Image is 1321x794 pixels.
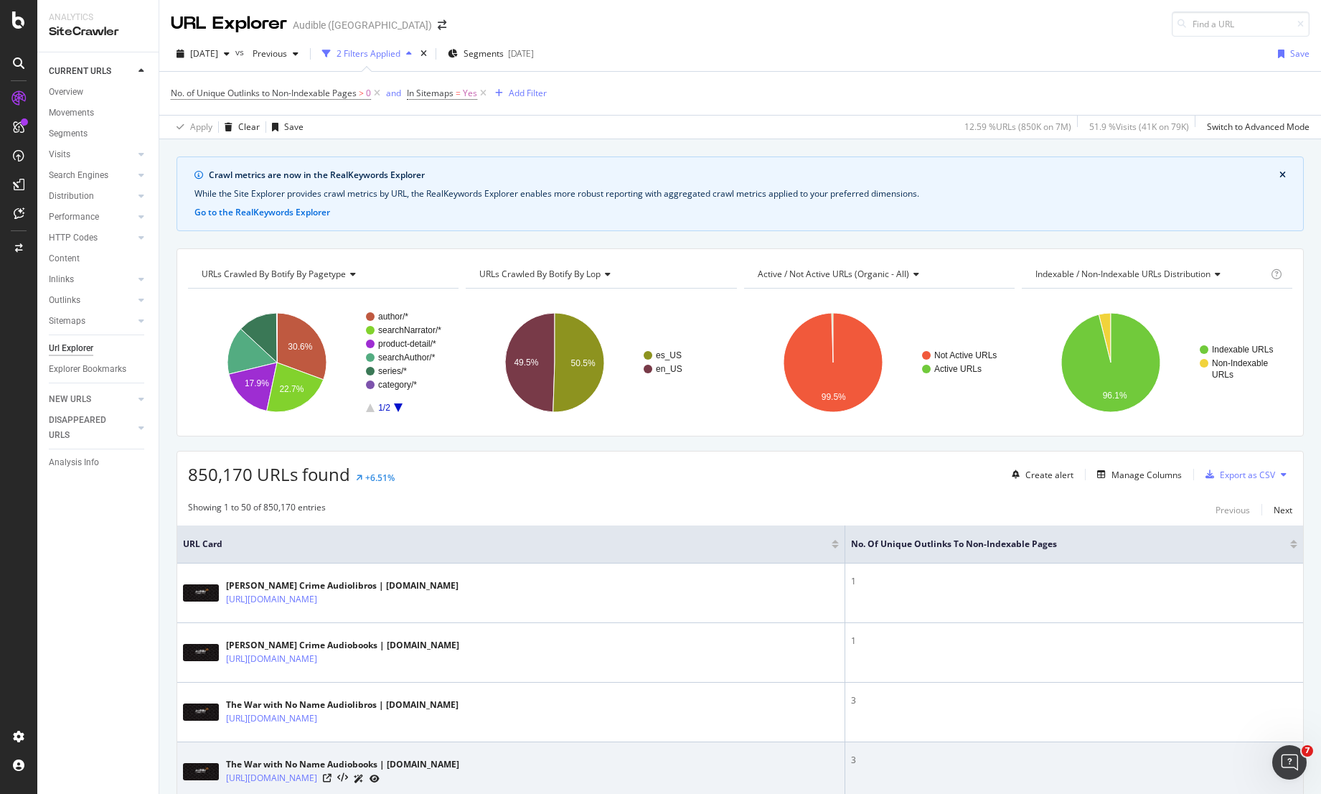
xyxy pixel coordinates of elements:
[378,403,390,413] text: 1/2
[49,455,149,470] a: Analysis Info
[226,711,317,726] a: [URL][DOMAIN_NAME]
[851,754,1297,767] div: 3
[1272,745,1307,780] iframe: Intercom live chat
[49,455,99,470] div: Analysis Info
[464,47,504,60] span: Segments
[316,42,418,65] button: 2 Filters Applied
[1207,121,1310,133] div: Switch to Advanced Mode
[1290,47,1310,60] div: Save
[851,538,1269,551] span: No. of Unique Outlinks to Non-Indexable Pages
[378,366,407,376] text: series/*
[226,639,459,652] div: [PERSON_NAME] Crime Audiobooks | [DOMAIN_NAME]
[49,362,126,377] div: Explorer Bookmarks
[194,187,1286,200] div: While the Site Explorer provides crawl metrics by URL, the RealKeywords Explorer enables more rob...
[226,771,317,785] a: [URL][DOMAIN_NAME]
[656,364,682,374] text: en_US
[386,86,401,100] button: and
[171,11,287,36] div: URL Explorer
[49,293,80,308] div: Outlinks
[1220,469,1275,481] div: Export as CSV
[851,694,1297,707] div: 3
[194,206,330,219] button: Go to the RealKeywords Explorer
[247,42,304,65] button: Previous
[49,189,134,204] a: Distribution
[476,263,723,286] h4: URLs Crawled By Botify By lop
[199,263,446,286] h4: URLs Crawled By Botify By pagetype
[489,85,547,102] button: Add Filter
[49,210,134,225] a: Performance
[1200,463,1275,486] button: Export as CSV
[1274,504,1292,516] div: Next
[378,312,408,322] text: author/*
[247,47,287,60] span: Previous
[1091,466,1182,483] button: Manage Columns
[1022,300,1292,425] svg: A chart.
[354,771,364,786] a: AI Url Details
[934,350,997,360] text: Not Active URLs
[49,272,134,287] a: Inlinks
[508,47,534,60] div: [DATE]
[514,358,539,368] text: 49.5%
[1212,370,1233,380] text: URLs
[1172,11,1310,37] input: Find a URL
[509,87,547,99] div: Add Filter
[442,42,540,65] button: Segments[DATE]
[49,413,121,443] div: DISAPPEARED URLS
[49,106,149,121] a: Movements
[1212,345,1273,355] text: Indexable URLs
[571,358,596,368] text: 50.5%
[279,384,304,394] text: 22.7%
[1302,745,1313,757] span: 7
[226,579,459,592] div: [PERSON_NAME] Crime Audiolibros | [DOMAIN_NAME]
[758,268,909,280] span: Active / Not Active URLs (organic - all)
[378,352,436,363] text: searchAuthor/*
[202,268,346,280] span: URLs Crawled By Botify By pagetype
[1272,42,1310,65] button: Save
[49,24,147,40] div: SiteCrawler
[226,592,317,607] a: [URL][DOMAIN_NAME]
[1216,504,1250,516] div: Previous
[1216,501,1250,518] button: Previous
[365,472,395,484] div: +6.51%
[177,157,1304,231] div: info banner
[288,342,312,352] text: 30.6%
[209,169,1279,182] div: Crawl metrics are now in the RealKeywords Explorer
[226,758,459,771] div: The War with No Name Audiobooks | [DOMAIN_NAME]
[1111,469,1182,481] div: Manage Columns
[378,339,436,349] text: product-detail/*
[183,584,219,602] img: main image
[755,263,1002,286] h4: Active / Not Active URLs
[49,64,111,79] div: CURRENT URLS
[934,364,982,374] text: Active URLs
[466,300,736,425] svg: A chart.
[49,85,83,100] div: Overview
[438,20,446,30] div: arrow-right-arrow-left
[49,168,134,183] a: Search Engines
[266,116,304,139] button: Save
[235,46,247,58] span: vs
[183,763,219,780] img: main image
[1089,121,1189,133] div: 51.9 % Visits ( 41K on 79K )
[190,47,218,60] span: 2025 Sep. 12th
[49,11,147,24] div: Analytics
[219,116,260,139] button: Clear
[238,121,260,133] div: Clear
[49,64,134,79] a: CURRENT URLS
[1035,268,1210,280] span: Indexable / Non-Indexable URLs distribution
[744,300,1015,425] svg: A chart.
[1006,463,1073,486] button: Create alert
[378,380,417,390] text: category/*
[337,47,400,60] div: 2 Filters Applied
[49,392,134,407] a: NEW URLS
[370,771,380,786] a: URL Inspection
[226,652,317,666] a: [URL][DOMAIN_NAME]
[49,293,134,308] a: Outlinks
[49,314,134,329] a: Sitemaps
[479,268,601,280] span: URLs Crawled By Botify By lop
[171,116,212,139] button: Apply
[1274,501,1292,518] button: Next
[49,341,93,356] div: Url Explorer
[284,121,304,133] div: Save
[49,210,99,225] div: Performance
